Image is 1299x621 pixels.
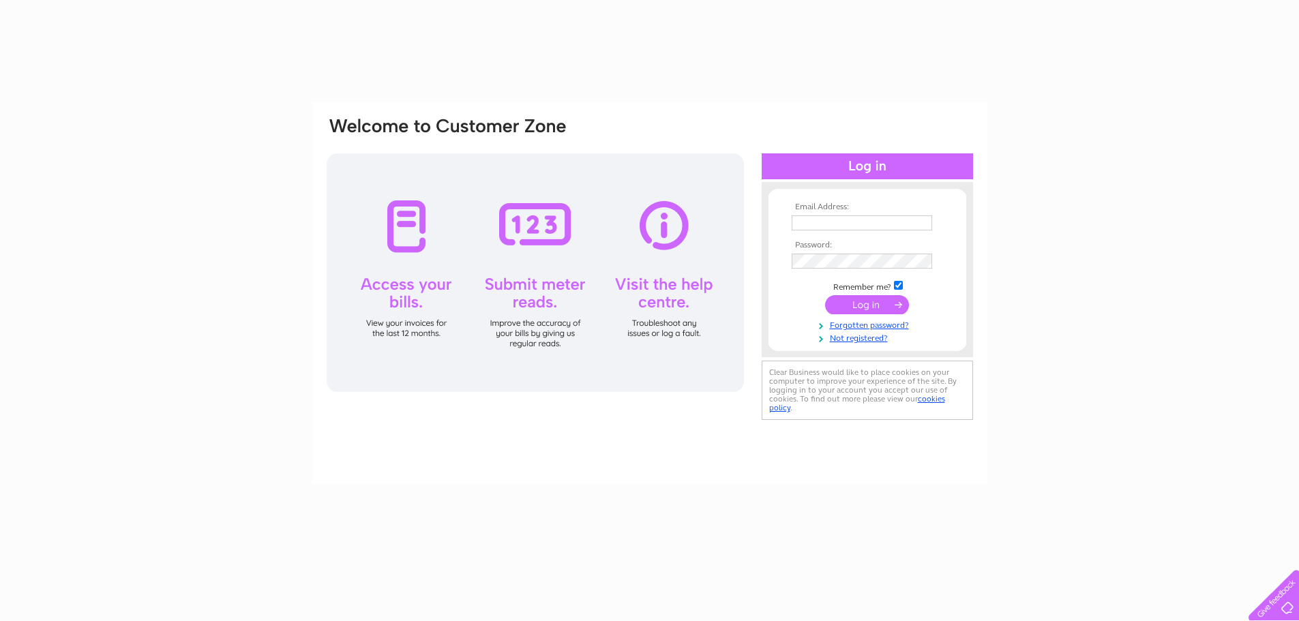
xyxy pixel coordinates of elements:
div: Clear Business would like to place cookies on your computer to improve your experience of the sit... [762,361,973,420]
a: cookies policy [769,394,945,412]
th: Email Address: [788,202,946,212]
a: Forgotten password? [792,318,946,331]
td: Remember me? [788,279,946,292]
input: Submit [825,295,909,314]
a: Not registered? [792,331,946,344]
th: Password: [788,241,946,250]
